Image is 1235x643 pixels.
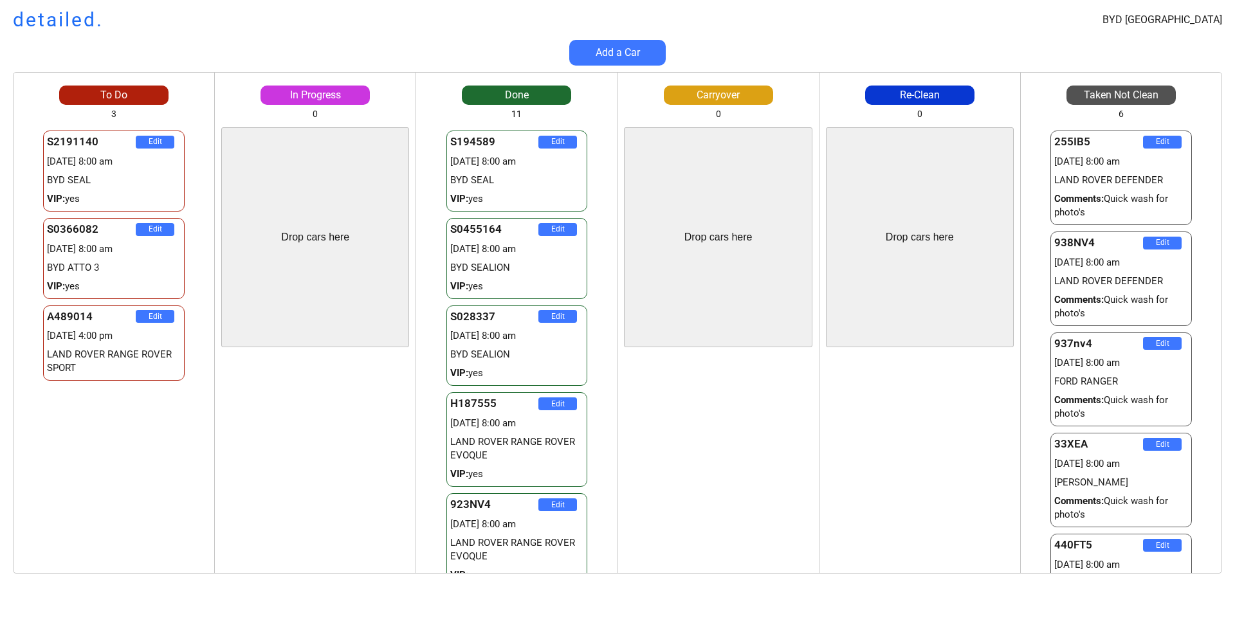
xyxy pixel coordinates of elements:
[47,174,181,187] div: BYD SEAL
[1054,235,1143,251] div: 938NV4
[450,348,584,361] div: BYD SEALION
[1054,256,1188,269] div: [DATE] 8:00 am
[1054,155,1188,168] div: [DATE] 8:00 am
[538,310,577,323] button: Edit
[1054,192,1188,219] div: Quick wash for photo's
[450,329,584,343] div: [DATE] 8:00 am
[538,136,577,149] button: Edit
[511,108,522,121] div: 11
[1143,237,1182,249] button: Edit
[450,174,584,187] div: BYD SEAL
[47,280,65,292] strong: VIP:
[716,108,721,121] div: 0
[865,88,974,102] div: Re-Clean
[1143,337,1182,350] button: Edit
[1054,375,1188,388] div: FORD RANGER
[1054,174,1188,187] div: LAND ROVER DEFENDER
[47,242,181,256] div: [DATE] 8:00 am
[450,417,584,430] div: [DATE] 8:00 am
[450,134,539,150] div: S194589
[111,108,116,121] div: 3
[47,192,181,206] div: yes
[313,108,318,121] div: 0
[1054,293,1188,320] div: Quick wash for photo's
[1143,136,1182,149] button: Edit
[1102,13,1222,27] div: BYD [GEOGRAPHIC_DATA]
[1054,476,1188,489] div: [PERSON_NAME]
[886,230,954,244] div: Drop cars here
[450,468,468,480] strong: VIP:
[47,329,181,343] div: [DATE] 4:00 pm
[450,193,468,204] strong: VIP:
[450,497,539,512] div: 923NV4
[538,223,577,236] button: Edit
[1054,495,1104,507] strong: Comments:
[538,498,577,511] button: Edit
[684,230,753,244] div: Drop cars here
[1119,108,1124,121] div: 6
[1054,134,1143,150] div: 255IB5
[1054,558,1188,572] div: [DATE] 8:00 am
[13,6,104,33] h1: detailed.
[47,222,136,237] div: S0366082
[664,88,773,102] div: Carryover
[450,192,584,206] div: yes
[1143,438,1182,451] button: Edit
[1054,494,1188,521] div: Quick wash for photo's
[538,397,577,410] button: Edit
[450,155,584,168] div: [DATE] 8:00 am
[1054,275,1188,288] div: LAND ROVER DEFENDER
[450,242,584,256] div: [DATE] 8:00 am
[1054,294,1104,305] strong: Comments:
[47,280,181,293] div: yes
[47,193,65,204] strong: VIP:
[450,396,539,412] div: H187555
[281,230,349,244] div: Drop cars here
[1066,88,1176,102] div: Taken Not Clean
[569,40,666,66] button: Add a Car
[462,88,571,102] div: Done
[47,348,181,375] div: LAND ROVER RANGE ROVER SPORT
[450,222,539,237] div: S0455164
[1143,539,1182,552] button: Edit
[450,536,584,563] div: LAND ROVER RANGE ROVER EVOQUE
[47,309,136,325] div: A489014
[1054,538,1143,553] div: 440FT5
[450,518,584,531] div: [DATE] 8:00 am
[1054,356,1188,370] div: [DATE] 8:00 am
[261,88,370,102] div: In Progress
[450,435,584,462] div: LAND ROVER RANGE ROVER EVOQUE
[450,367,584,380] div: yes
[1054,394,1188,421] div: Quick wash for photo's
[450,367,468,379] strong: VIP:
[450,280,468,292] strong: VIP:
[47,155,181,168] div: [DATE] 8:00 am
[450,569,468,581] strong: VIP:
[450,309,539,325] div: S028337
[47,261,181,275] div: BYD ATTO 3
[450,280,584,293] div: yes
[450,467,584,481] div: yes
[1054,394,1104,406] strong: Comments:
[47,134,136,150] div: S2191140
[450,568,584,582] div: yes
[450,261,584,275] div: BYD SEALION
[1054,437,1143,452] div: 33XEA
[136,136,174,149] button: Edit
[917,108,922,121] div: 0
[59,88,169,102] div: To Do
[136,223,174,236] button: Edit
[136,310,174,323] button: Edit
[1054,193,1104,204] strong: Comments:
[1054,457,1188,471] div: [DATE] 8:00 am
[1054,336,1143,352] div: 937nv4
